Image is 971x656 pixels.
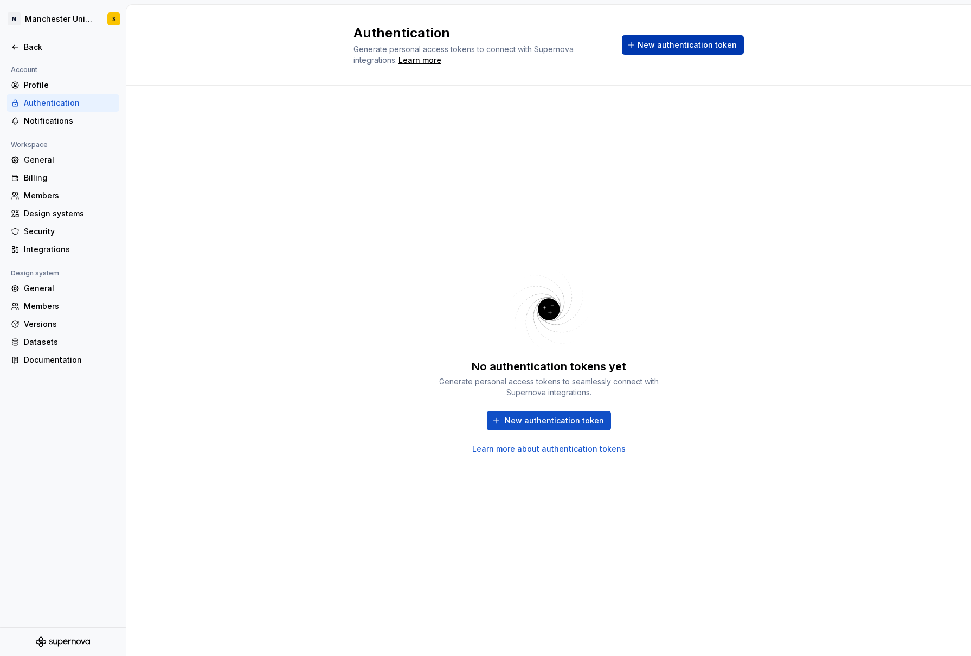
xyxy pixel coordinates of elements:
div: Security [24,226,115,237]
span: . [397,56,443,65]
button: MManchester UnitedS [2,7,124,31]
div: Design systems [24,208,115,219]
div: Profile [24,80,115,91]
a: Notifications [7,112,119,130]
a: Learn more [398,55,441,66]
span: Generate personal access tokens to connect with Supernova integrations. [353,44,576,65]
div: Authentication [24,98,115,108]
div: No authentication tokens yet [472,359,626,374]
a: Security [7,223,119,240]
a: Authentication [7,94,119,112]
a: General [7,151,119,169]
div: General [24,155,115,165]
span: New authentication token [638,40,737,50]
div: Billing [24,172,115,183]
div: Generate personal access tokens to seamlessly connect with Supernova integrations. [435,376,663,398]
a: Integrations [7,241,119,258]
div: S [112,15,116,23]
button: New authentication token [487,411,611,430]
div: Datasets [24,337,115,348]
div: Account [7,63,42,76]
div: Documentation [24,355,115,365]
a: General [7,280,119,297]
div: Back [24,42,115,53]
div: Integrations [24,244,115,255]
span: New authentication token [505,415,604,426]
a: Members [7,298,119,315]
a: Back [7,38,119,56]
a: Learn more about authentication tokens [472,443,626,454]
div: Design system [7,267,63,280]
div: Manchester United [25,14,94,24]
div: Versions [24,319,115,330]
svg: Supernova Logo [36,636,90,647]
div: Members [24,301,115,312]
div: Workspace [7,138,52,151]
a: Profile [7,76,119,94]
button: New authentication token [622,35,744,55]
a: Members [7,187,119,204]
a: Datasets [7,333,119,351]
div: Members [24,190,115,201]
a: Documentation [7,351,119,369]
a: Design systems [7,205,119,222]
h2: Authentication [353,24,609,42]
a: Billing [7,169,119,186]
div: M [8,12,21,25]
div: General [24,283,115,294]
a: Versions [7,316,119,333]
div: Notifications [24,115,115,126]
